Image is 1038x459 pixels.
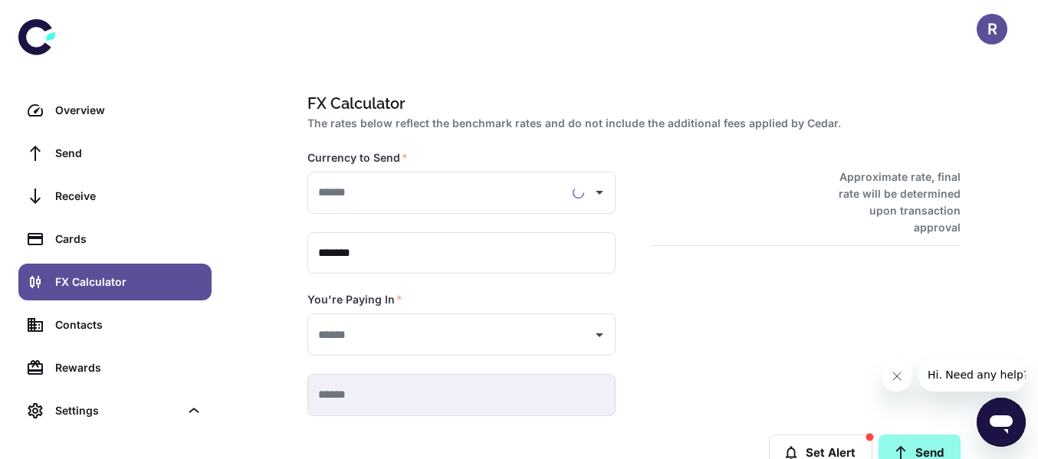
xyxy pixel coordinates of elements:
iframe: Close message [882,361,912,392]
a: Rewards [18,349,212,386]
div: Cards [55,231,202,248]
label: Currency to Send [307,150,408,166]
a: Overview [18,92,212,129]
h1: FX Calculator [307,92,954,115]
div: Overview [55,102,202,119]
div: FX Calculator [55,274,202,290]
label: You're Paying In [307,292,402,307]
div: Rewards [55,359,202,376]
div: Settings [18,392,212,429]
button: Open [589,182,610,203]
a: Cards [18,221,212,257]
a: Contacts [18,307,212,343]
button: Open [589,324,610,346]
h6: Approximate rate, final rate will be determined upon transaction approval [822,169,961,236]
div: Send [55,145,202,162]
span: Hi. Need any help? [9,11,110,23]
div: Settings [55,402,179,419]
a: Send [18,135,212,172]
iframe: Message from company [918,358,1026,392]
div: Receive [55,188,202,205]
a: Receive [18,178,212,215]
iframe: Button to launch messaging window [977,398,1026,447]
div: Contacts [55,316,202,333]
button: R [977,14,1007,44]
a: FX Calculator [18,264,212,300]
